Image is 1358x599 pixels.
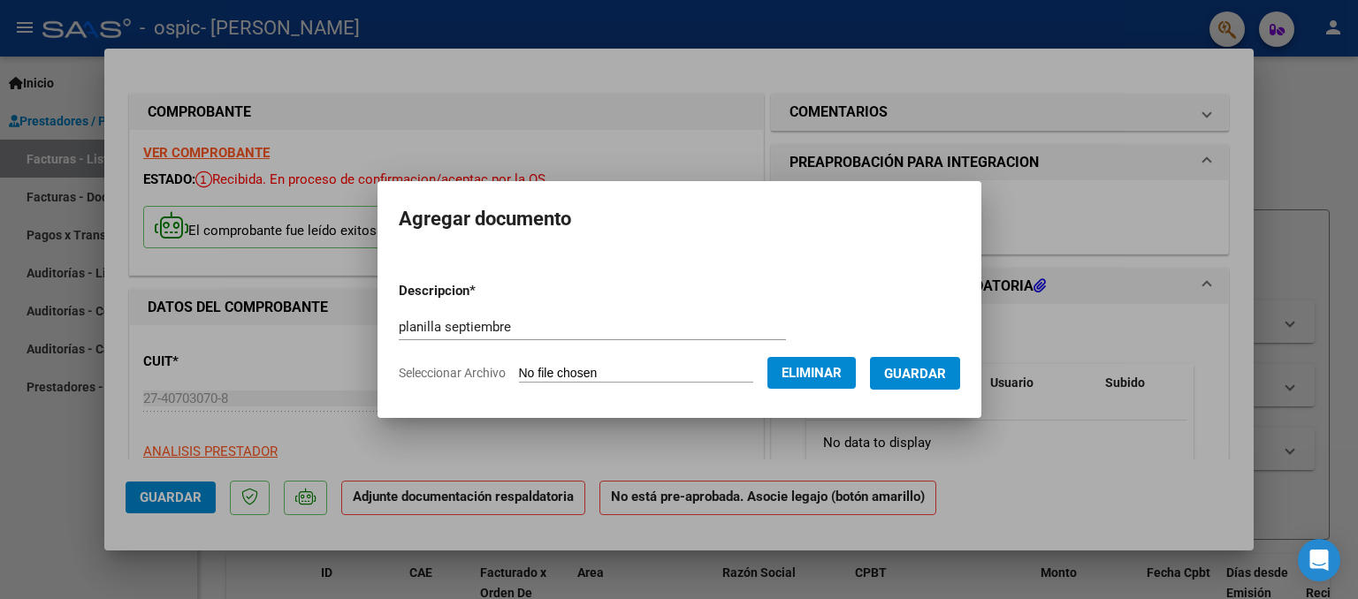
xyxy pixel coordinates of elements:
h2: Agregar documento [399,202,960,236]
span: Guardar [884,366,946,382]
div: Open Intercom Messenger [1298,539,1340,581]
button: Guardar [870,357,960,390]
span: Seleccionar Archivo [399,366,506,380]
span: Eliminar [782,365,842,381]
button: Eliminar [767,357,856,389]
p: Descripcion [399,281,568,301]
